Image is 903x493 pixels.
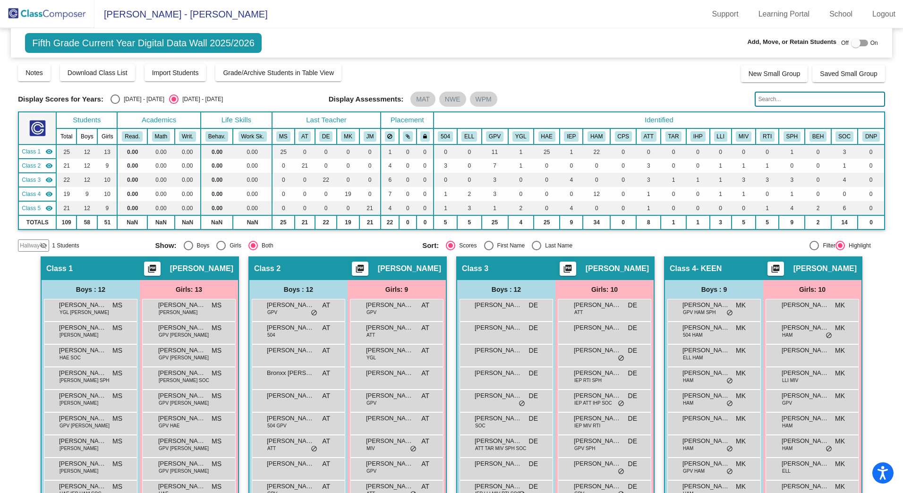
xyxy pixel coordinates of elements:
td: 0.00 [147,144,175,159]
td: 0 [359,187,381,201]
td: 2 [805,201,831,215]
td: 0 [295,144,315,159]
mat-radio-group: Select an option [111,94,223,104]
th: Life Skills [201,112,272,128]
th: High Ability Identified- Math [583,128,610,144]
td: 22 [315,173,337,187]
td: 0 [610,187,636,201]
th: Total [56,128,77,144]
td: 0.00 [147,201,175,215]
td: 11 [482,144,508,159]
button: SOC [835,131,853,142]
span: Add, Move, or Retain Students [747,37,836,47]
button: Notes [18,64,51,81]
td: 0.00 [117,201,147,215]
span: Class 1 [22,147,41,156]
button: Import Students [145,64,206,81]
td: 0 [272,187,295,201]
mat-chip: MAT [410,92,435,107]
button: DNP [862,131,880,142]
td: 7 [381,187,399,201]
td: 0.00 [201,201,233,215]
span: Fifth Grade Current Year Digital Data Wall 2025/2026 [25,33,262,53]
button: MS [276,131,290,142]
td: 0 [457,159,481,173]
td: 6 [831,201,858,215]
button: BEH [809,131,826,142]
th: Reading Intervention [710,128,732,144]
div: [DATE] - [DATE] [120,95,164,103]
td: 0 [756,144,779,159]
td: 7 [482,159,508,173]
td: 0 [272,201,295,215]
button: DE [319,131,332,142]
mat-icon: visibility [45,148,53,155]
td: 3 [636,173,661,187]
td: 25 [272,144,295,159]
td: 0 [295,201,315,215]
td: 21 [359,215,381,229]
button: TAR [665,131,682,142]
button: Download Class List [60,64,135,81]
button: Behav. [205,131,228,142]
span: Class 2 [22,161,41,170]
th: Melissa Strohl [272,128,295,144]
button: Writ. [179,131,196,142]
td: 1 [636,201,661,215]
mat-icon: picture_as_pdf [562,264,573,277]
button: IHP [690,131,706,142]
td: 0 [805,173,831,187]
th: Did Not Pass IREAD [858,128,884,144]
td: 0.00 [147,187,175,201]
td: 0 [636,144,661,159]
span: Import Students [152,69,199,76]
button: LLI [714,131,727,142]
td: Amanda Tzanetakos - No Class Name [18,159,56,173]
td: 1 [756,201,779,215]
td: 1 [560,144,583,159]
td: 0 [508,173,534,187]
td: 0 [858,159,884,173]
td: 0 [417,173,434,187]
td: 0 [583,201,610,215]
td: 0 [337,201,359,215]
td: 0.00 [117,144,147,159]
a: Logout [865,7,903,22]
td: 0 [272,159,295,173]
td: Meagan Keen - KEEN [18,187,56,201]
button: 504 [438,131,453,142]
td: 0 [457,144,481,159]
td: 3 [434,159,457,173]
td: 1 [732,159,756,173]
td: NaN [147,215,175,229]
span: Class 5 [22,204,41,212]
td: 0 [417,201,434,215]
td: 1 [779,187,805,201]
td: 0 [661,201,686,215]
td: 22 [315,215,337,229]
th: Attendance Concerns [636,128,661,144]
td: 22 [583,144,610,159]
td: 0 [399,201,417,215]
th: 504 Plan [434,128,457,144]
td: 0 [732,201,756,215]
td: Dawn Elsbree - No Class Name [18,173,56,187]
td: 0 [661,187,686,201]
td: 10 [97,187,117,201]
td: 4 [381,201,399,215]
th: Students [56,112,117,128]
th: Behavior Plan [805,128,831,144]
button: Saved Small Group [812,65,885,82]
td: 0 [457,173,481,187]
td: 9 [97,201,117,215]
th: Young for grade level [508,128,534,144]
span: Class 3 [22,176,41,184]
button: SPH [784,131,801,142]
td: 0 [686,159,710,173]
td: 0 [315,201,337,215]
button: YGL [512,131,529,142]
th: Individualized Health Plan [686,128,710,144]
button: IEP [564,131,579,142]
td: 0.00 [233,201,272,215]
button: ATT [641,131,656,142]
